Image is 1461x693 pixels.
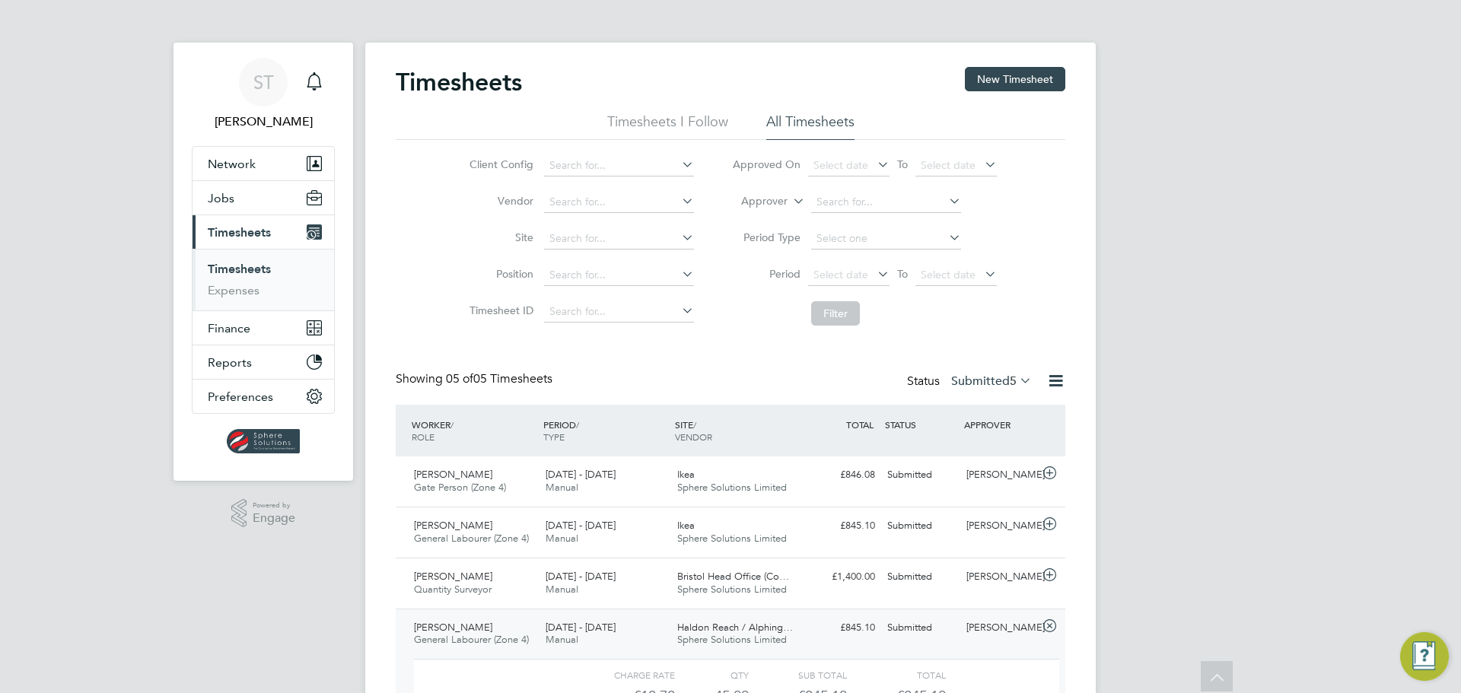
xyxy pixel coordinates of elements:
[732,230,801,244] label: Period Type
[811,192,961,213] input: Search for...
[396,371,555,387] div: Showing
[193,380,334,413] button: Preferences
[408,411,540,450] div: WORKER
[951,374,1032,389] label: Submitted
[208,157,256,171] span: Network
[576,418,579,431] span: /
[671,411,803,450] div: SITE
[546,633,578,646] span: Manual
[546,481,578,494] span: Manual
[544,301,694,323] input: Search for...
[577,666,675,684] div: Charge rate
[396,67,522,97] h2: Timesheets
[802,564,881,590] div: £1,400.00
[732,157,801,171] label: Approved On
[544,192,694,213] input: Search for...
[414,583,492,596] span: Quantity Surveyor
[173,43,353,481] nav: Main navigation
[227,429,301,453] img: spheresolutions-logo-retina.png
[192,429,335,453] a: Go to home page
[193,249,334,310] div: Timesheets
[544,155,694,176] input: Search for...
[881,615,960,641] div: Submitted
[907,371,1035,393] div: Status
[208,283,259,297] a: Expenses
[414,570,492,583] span: [PERSON_NAME]
[881,411,960,438] div: STATUS
[465,194,533,208] label: Vendor
[675,666,749,684] div: QTY
[965,67,1065,91] button: New Timesheet
[677,633,787,646] span: Sphere Solutions Limited
[192,58,335,131] a: ST[PERSON_NAME]
[193,345,334,379] button: Reports
[802,615,881,641] div: £845.10
[208,225,271,240] span: Timesheets
[193,181,334,215] button: Jobs
[893,264,912,284] span: To
[208,389,273,404] span: Preferences
[540,411,671,450] div: PERIOD
[960,564,1039,590] div: [PERSON_NAME]
[1400,632,1449,681] button: Engage Resource Center
[607,113,728,140] li: Timesheets I Follow
[677,532,787,545] span: Sphere Solutions Limited
[544,265,694,286] input: Search for...
[208,321,250,335] span: Finance
[921,158,976,172] span: Select date
[960,513,1039,539] div: [PERSON_NAME]
[881,513,960,539] div: Submitted
[253,72,274,92] span: ST
[208,355,252,370] span: Reports
[193,215,334,249] button: Timesheets
[446,371,552,386] span: 05 Timesheets
[881,463,960,488] div: Submitted
[675,431,712,443] span: VENDOR
[546,621,616,634] span: [DATE] - [DATE]
[960,411,1039,438] div: APPROVER
[677,481,787,494] span: Sphere Solutions Limited
[813,268,868,281] span: Select date
[893,154,912,174] span: To
[414,621,492,634] span: [PERSON_NAME]
[546,519,616,532] span: [DATE] - [DATE]
[719,194,788,209] label: Approver
[208,262,271,276] a: Timesheets
[749,666,847,684] div: Sub Total
[414,633,529,646] span: General Labourer (Zone 4)
[546,570,616,583] span: [DATE] - [DATE]
[960,463,1039,488] div: [PERSON_NAME]
[802,513,881,539] div: £845.10
[546,532,578,545] span: Manual
[465,304,533,317] label: Timesheet ID
[465,157,533,171] label: Client Config
[543,431,565,443] span: TYPE
[253,512,295,525] span: Engage
[766,113,855,140] li: All Timesheets
[960,615,1039,641] div: [PERSON_NAME]
[546,468,616,481] span: [DATE] - [DATE]
[677,621,793,634] span: Haldon Reach / Alphing…
[414,481,506,494] span: Gate Person (Zone 4)
[231,499,296,528] a: Powered byEngage
[881,564,960,590] div: Submitted
[465,230,533,244] label: Site
[465,267,533,281] label: Position
[846,418,874,431] span: TOTAL
[414,468,492,481] span: [PERSON_NAME]
[677,468,695,481] span: Ikea
[208,191,234,205] span: Jobs
[412,431,434,443] span: ROLE
[1010,374,1017,389] span: 5
[192,113,335,131] span: Selin Thomas
[193,147,334,180] button: Network
[446,371,473,386] span: 05 of
[450,418,454,431] span: /
[193,311,334,345] button: Finance
[847,666,945,684] div: Total
[811,228,961,250] input: Select one
[921,268,976,281] span: Select date
[677,570,789,583] span: Bristol Head Office (Co…
[802,463,881,488] div: £846.08
[253,499,295,512] span: Powered by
